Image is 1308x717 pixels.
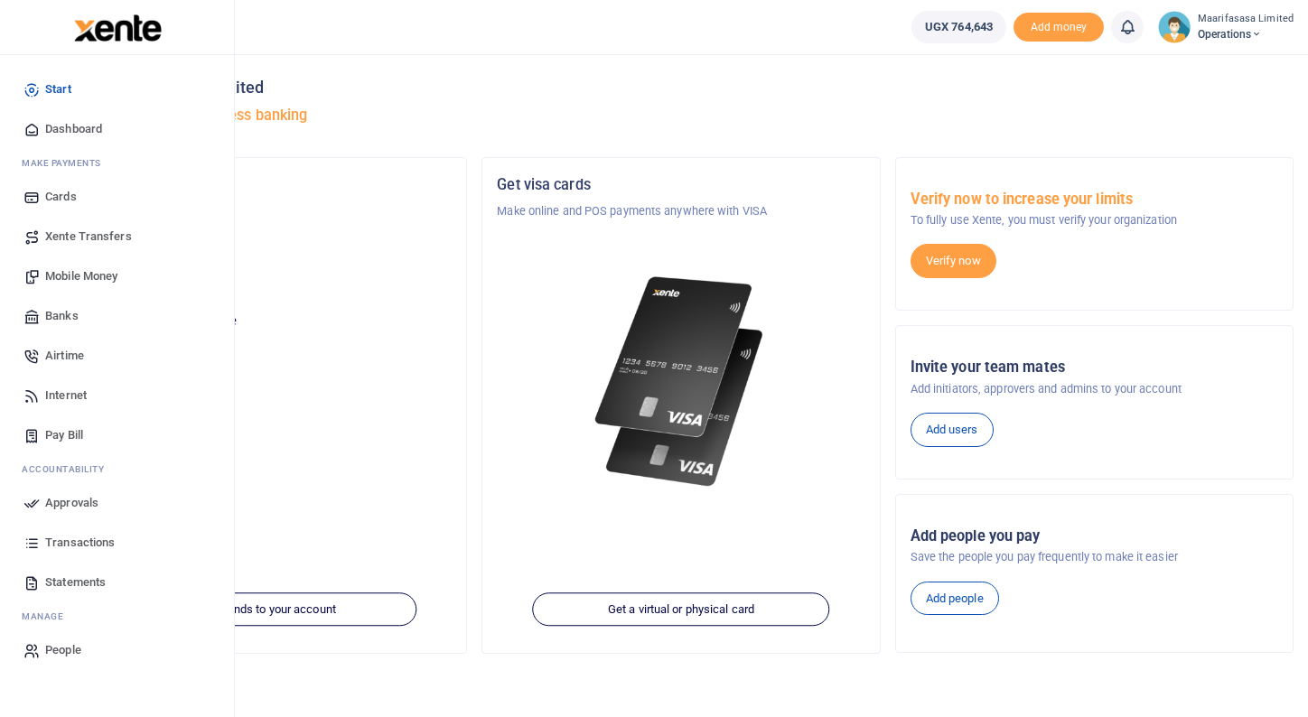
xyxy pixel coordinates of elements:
[69,78,1294,98] h4: Hello Maarifasasa Limited
[911,244,996,278] a: Verify now
[911,527,1278,545] h5: Add people you pay
[1014,13,1104,42] span: Add money
[497,176,864,194] h5: Get visa cards
[532,592,829,627] a: Get a virtual or physical card
[31,156,101,170] span: ake Payments
[14,217,220,256] a: Xente Transfers
[74,14,162,42] img: logo-large
[14,70,220,109] a: Start
[45,267,117,285] span: Mobile Money
[911,380,1278,398] p: Add initiators, approvers and admins to your account
[45,573,106,591] span: Statements
[119,592,416,627] a: Add funds to your account
[1014,19,1104,33] a: Add money
[72,20,162,33] a: logo-small logo-large logo-large
[589,264,773,500] img: xente-_physical_cards.png
[14,455,220,483] li: Ac
[84,176,452,194] h5: Organization
[45,426,83,444] span: Pay Bill
[1198,26,1294,42] span: Operations
[1158,11,1191,43] img: profile-user
[904,11,1014,43] li: Wallet ballance
[14,296,220,336] a: Banks
[14,523,220,563] a: Transactions
[69,677,1294,697] h4: Make a transaction
[911,211,1278,229] p: To fully use Xente, you must verify your organization
[45,534,115,552] span: Transactions
[14,483,220,523] a: Approvals
[84,312,452,331] p: Your current account balance
[14,415,220,455] a: Pay Bill
[45,307,79,325] span: Banks
[1158,11,1294,43] a: profile-user Maarifasasa Limited Operations
[911,582,999,616] a: Add people
[45,120,102,138] span: Dashboard
[1198,12,1294,27] small: Maarifasasa Limited
[45,386,87,405] span: Internet
[45,228,132,246] span: Xente Transfers
[84,273,452,291] p: Operations
[911,413,994,447] a: Add users
[84,246,452,264] h5: Account
[14,149,220,177] li: M
[84,202,452,220] p: MAARIFASASA LIMITED
[45,188,77,206] span: Cards
[911,191,1278,209] h5: Verify now to increase your limits
[925,18,993,36] span: UGX 764,643
[31,610,64,623] span: anage
[45,347,84,365] span: Airtime
[69,107,1294,125] h5: Welcome to better business banking
[14,336,220,376] a: Airtime
[911,548,1278,566] p: Save the people you pay frequently to make it easier
[14,630,220,670] a: People
[45,80,71,98] span: Start
[14,563,220,602] a: Statements
[45,641,81,659] span: People
[45,494,98,512] span: Approvals
[911,11,1006,43] a: UGX 764,643
[14,177,220,217] a: Cards
[14,602,220,630] li: M
[84,335,452,353] h5: UGX 764,643
[911,358,1278,377] h5: Invite your team mates
[1014,13,1104,42] li: Toup your wallet
[14,109,220,149] a: Dashboard
[14,256,220,296] a: Mobile Money
[497,202,864,220] p: Make online and POS payments anywhere with VISA
[14,376,220,415] a: Internet
[35,462,104,476] span: countability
